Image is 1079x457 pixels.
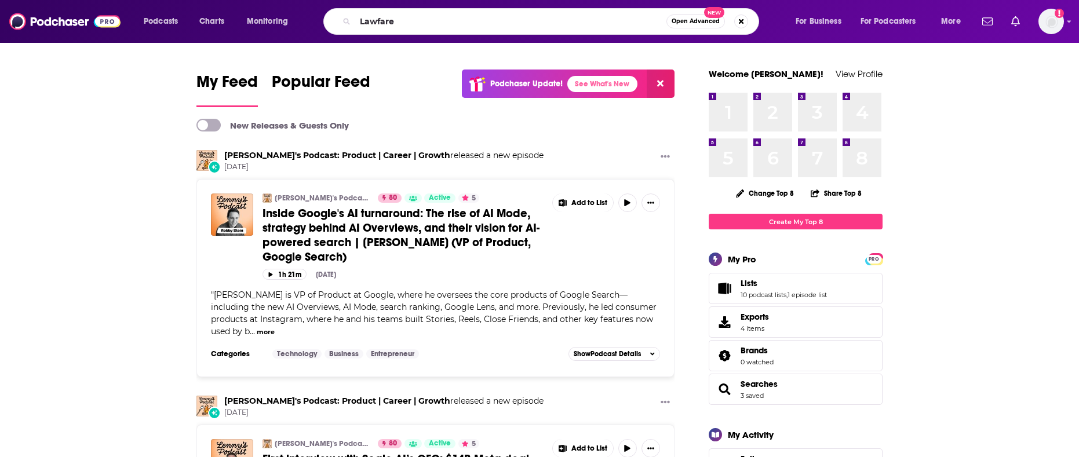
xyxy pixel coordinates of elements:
span: My Feed [196,72,258,98]
span: Exports [741,312,769,322]
a: Lists [741,278,827,288]
a: 1 episode list [788,291,827,299]
a: 0 watched [741,358,774,366]
input: Search podcasts, credits, & more... [355,12,666,31]
a: 3 saved [741,392,764,400]
a: Brands [741,345,774,356]
a: Charts [192,12,231,31]
span: Logged in as mindyn [1038,9,1064,34]
span: Add to List [571,444,607,453]
div: My Activity [728,429,774,440]
a: 80 [378,439,402,448]
span: 80 [389,438,397,449]
a: PRO [867,254,881,263]
a: See What's New [567,76,637,92]
a: Active [424,193,455,203]
span: Open Advanced [672,19,720,24]
span: Exports [713,314,736,330]
img: User Profile [1038,9,1064,34]
span: [PERSON_NAME] is VP of Product at Google, where he oversees the core products of Google Search—in... [211,290,657,337]
a: Inside Google's AI turnaround: The rise of AI Mode, strategy behind AI Overviews, and their visio... [263,206,544,264]
div: [DATE] [316,270,336,279]
img: Podchaser - Follow, Share and Rate Podcasts [9,10,121,32]
button: Change Top 8 [729,186,801,200]
img: Lenny's Podcast: Product | Career | Growth [263,193,272,203]
span: New [704,7,725,18]
div: Search podcasts, credits, & more... [334,8,770,35]
span: " [211,290,657,337]
a: New Releases & Guests Only [196,119,349,131]
a: Entrepreneur [366,349,419,359]
a: Active [424,439,455,448]
h3: released a new episode [224,150,544,161]
a: Create My Top 8 [709,214,883,229]
span: [DATE] [224,408,544,418]
a: Business [325,349,363,359]
span: Inside Google's AI turnaround: The rise of AI Mode, strategy behind AI Overviews, and their visio... [263,206,539,264]
span: Show Podcast Details [574,350,641,358]
span: Brands [741,345,768,356]
button: 5 [458,439,479,448]
a: Technology [272,349,322,359]
span: 4 items [741,324,769,332]
span: 80 [389,192,397,204]
a: Show notifications dropdown [1007,12,1025,31]
a: Searches [741,379,778,389]
a: Lenny's Podcast: Product | Career | Growth [224,396,450,406]
span: Brands [709,340,883,371]
span: Charts [199,13,224,30]
button: open menu [136,12,193,31]
p: Podchaser Update! [490,79,563,89]
span: More [941,13,961,30]
span: Lists [741,278,757,288]
button: open menu [933,12,975,31]
button: more [257,327,275,337]
span: Active [429,192,451,204]
a: [PERSON_NAME]'s Podcast: Product | Career | Growth [275,193,370,203]
span: Searches [709,374,883,405]
span: Add to List [571,199,607,207]
img: Lenny's Podcast: Product | Career | Growth [196,396,217,416]
button: Show profile menu [1038,9,1064,34]
button: Show More Button [553,193,613,212]
span: For Podcasters [861,13,916,30]
button: open menu [239,12,303,31]
span: Lists [709,273,883,304]
button: Open AdvancedNew [666,14,725,28]
img: Inside Google's AI turnaround: The rise of AI Mode, strategy behind AI Overviews, and their visio... [211,193,253,236]
h3: released a new episode [224,396,544,407]
button: 5 [458,193,479,203]
div: New Episode [208,407,221,419]
button: ShowPodcast Details [568,347,660,361]
button: open menu [853,12,933,31]
a: Welcome [PERSON_NAME]! [709,68,823,79]
span: Podcasts [144,13,178,30]
a: Searches [713,381,736,397]
button: open menu [788,12,856,31]
a: Exports [709,306,883,338]
h3: Categories [211,349,263,359]
span: [DATE] [224,162,544,172]
a: 10 podcast lists [741,291,786,299]
button: Show More Button [656,396,675,410]
a: Lists [713,280,736,297]
a: Brands [713,348,736,364]
button: Share Top 8 [810,182,862,204]
a: [PERSON_NAME]'s Podcast: Product | Career | Growth [275,439,370,448]
button: Show More Button [641,193,660,212]
span: Monitoring [247,13,288,30]
span: PRO [867,255,881,264]
div: New Episode [208,160,221,173]
a: Show notifications dropdown [978,12,997,31]
span: Popular Feed [272,72,370,98]
img: Lenny's Podcast: Product | Career | Growth [196,150,217,171]
span: Active [429,438,451,449]
a: View Profile [836,68,883,79]
div: My Pro [728,254,756,265]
